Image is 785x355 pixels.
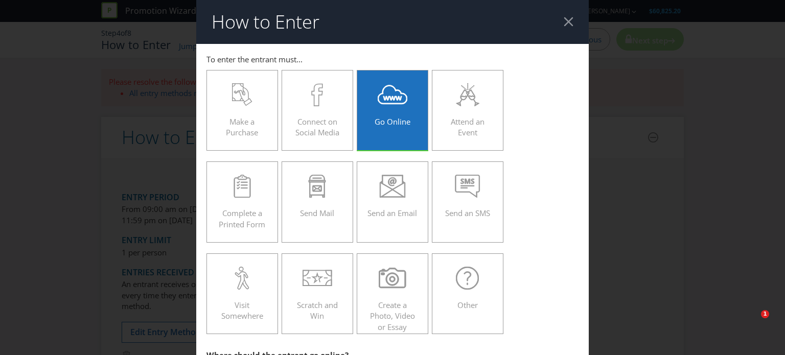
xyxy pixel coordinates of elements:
[367,208,417,218] span: Send an Email
[297,300,338,321] span: Scratch and Win
[300,208,334,218] span: Send Mail
[375,116,410,127] span: Go Online
[295,116,339,137] span: Connect on Social Media
[206,54,303,64] span: To enter the entrant must...
[761,310,769,318] span: 1
[212,12,319,32] h2: How to Enter
[219,208,265,229] span: Complete a Printed Form
[221,300,263,321] span: Visit Somewhere
[451,116,484,137] span: Attend an Event
[370,300,415,332] span: Create a Photo, Video or Essay
[226,116,258,137] span: Make a Purchase
[445,208,490,218] span: Send an SMS
[457,300,478,310] span: Other
[740,310,765,335] iframe: Intercom live chat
